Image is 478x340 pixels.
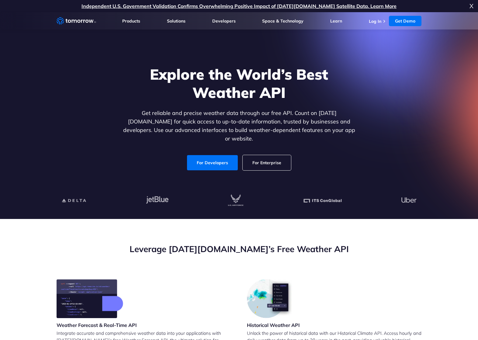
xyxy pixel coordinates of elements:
h1: Explore the World’s Best Weather API [122,65,356,102]
a: Space & Technology [262,18,303,24]
a: Products [122,18,140,24]
a: For Enterprise [243,155,291,170]
a: Learn [330,18,342,24]
h3: Historical Weather API [247,322,300,328]
a: For Developers [187,155,238,170]
a: Developers [212,18,236,24]
a: Independent U.S. Government Validation Confirms Overwhelming Positive Impact of [DATE][DOMAIN_NAM... [81,3,397,9]
a: Get Demo [389,16,421,26]
a: Home link [57,16,96,26]
h2: Leverage [DATE][DOMAIN_NAME]’s Free Weather API [57,243,421,255]
p: Get reliable and precise weather data through our free API. Count on [DATE][DOMAIN_NAME] for quic... [122,109,356,143]
h3: Weather Forecast & Real-Time API [57,322,137,328]
a: Solutions [167,18,185,24]
a: Log In [369,19,381,24]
